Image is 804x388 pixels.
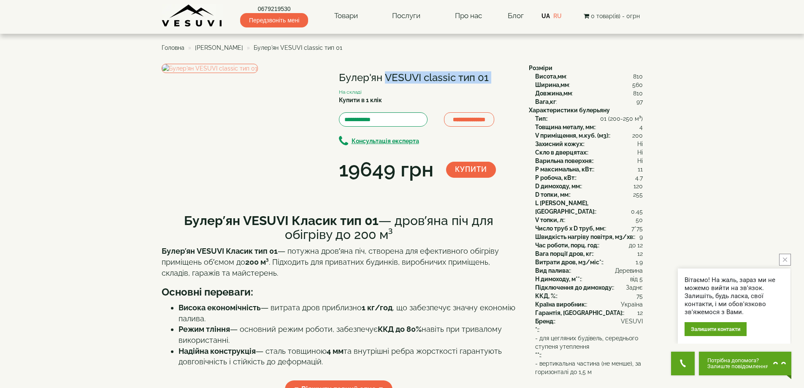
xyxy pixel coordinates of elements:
div: : [535,233,643,241]
span: Передзвоніть мені [240,13,308,27]
span: 810 [633,89,643,98]
span: Деревина [615,266,643,275]
div: : [535,131,643,140]
span: 1.9 [636,258,643,266]
div: : [535,309,643,317]
div: : [535,72,643,81]
b: Висота,мм [535,73,566,80]
b: Булер’ян VESUVI Класик тип 01 [184,213,379,228]
div: : [535,241,643,250]
b: Підключення до димоходу: [535,284,613,291]
span: 12 [637,250,643,258]
strong: Режим тління [179,325,230,334]
b: 4 мм [327,347,344,355]
div: : [535,182,643,190]
button: 0 товар(ів) - 0грн [581,11,642,21]
div: : [535,199,643,216]
b: Варильна поверхня: [535,157,593,164]
b: P робоча, кВт: [535,174,576,181]
span: Ні [637,157,643,165]
div: : [535,123,643,131]
h2: — дров’яна піч для обігріву до 200 м³ [162,214,516,241]
span: Україна [621,300,643,309]
span: 255 [633,190,643,199]
small: На складі [339,89,362,95]
button: Get Call button [671,352,695,375]
div: : [535,216,643,224]
b: Час роботи, порц. год: [535,242,598,249]
span: від 5 [630,275,643,283]
b: D димоходу, мм: [535,183,581,190]
b: Вага,кг [535,98,556,105]
a: Товари [326,6,366,26]
div: : [535,300,643,309]
img: content [162,4,223,27]
a: RU [553,13,562,19]
div: : [535,258,643,266]
span: Ні [637,148,643,157]
span: 4 [639,123,643,131]
img: Булер'ян VESUVI classic тип 01 [162,64,258,73]
div: : [535,292,643,300]
span: Потрібна допомога? [707,358,769,364]
a: Послуги [384,6,429,26]
li: — витрата дров приблизно , що забезпечує значну економію палива. [179,302,516,324]
b: Характеристики булерьяну [529,107,610,114]
b: V топки, л: [535,217,564,223]
span: 0.45 [631,207,643,216]
b: Швидкість нагріву повітря, м3/хв: [535,233,634,240]
b: L [PERSON_NAME], [GEOGRAPHIC_DATA]: [535,200,596,215]
div: : [535,114,643,123]
b: Гарантія, [GEOGRAPHIC_DATA]: [535,309,623,316]
span: VESUVI [621,317,643,326]
b: H димоходу, м**: [535,276,581,282]
span: 810 [633,72,643,81]
a: 0679219530 [240,5,308,13]
span: 4.7 [635,174,643,182]
span: 75 [636,292,643,300]
h1: Булер'ян VESUVI classic тип 01 [339,72,516,83]
div: : [535,250,643,258]
label: Купити в 1 клік [339,96,382,104]
button: close button [779,254,791,266]
b: Розміри [529,65,552,71]
strong: Висока економічність [179,303,261,312]
b: Захисний кожух: [535,141,584,147]
li: — сталь товщиною та внутрішні ребра жорсткості гарантують довговічність і стійкість до деформацій. [179,346,516,367]
span: - вертикальна частина (не менше), за горизонталі до 1,5 м [535,359,643,376]
b: Бренд: [535,318,555,325]
b: Тип: [535,115,547,122]
div: : [535,326,643,334]
b: Товщина металу, мм: [535,124,595,130]
div: : [535,140,643,148]
span: - для цегляних будівель, середнього ступеня утеплення [535,334,643,351]
b: Вага порції дров, кг: [535,250,593,257]
div: : [535,334,643,359]
strong: 200 м³ [245,258,269,266]
strong: ККД до 80% [378,325,422,334]
span: Залиште повідомлення [707,364,769,369]
div: : [535,81,643,89]
div: Залишити контакти [685,322,747,336]
strong: 1 кг/год [362,303,393,312]
b: Основні переваги: [162,286,253,298]
div: : [535,190,643,199]
b: V приміщення, м.куб. (м3): [535,132,609,139]
span: 200 [632,131,643,140]
span: Булер'ян VESUVI classic тип 01 [254,44,342,51]
b: Число труб x D труб, мм: [535,225,605,232]
b: P максимальна, кВт: [535,166,593,173]
span: Ні [637,140,643,148]
b: Країна виробник: [535,301,586,308]
div: : [535,317,643,326]
a: Блог [508,11,524,20]
b: D топки, мм: [535,191,570,198]
div: : [535,157,643,165]
b: Витрати дров, м3/міс*: [535,259,603,266]
a: Головна [162,44,184,51]
a: UA [541,13,550,19]
strong: Надійна конструкція [179,347,256,355]
li: — основний режим роботи, забезпечує навіть при тривалому використанні. [179,324,516,345]
b: ККД, %: [535,293,557,299]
